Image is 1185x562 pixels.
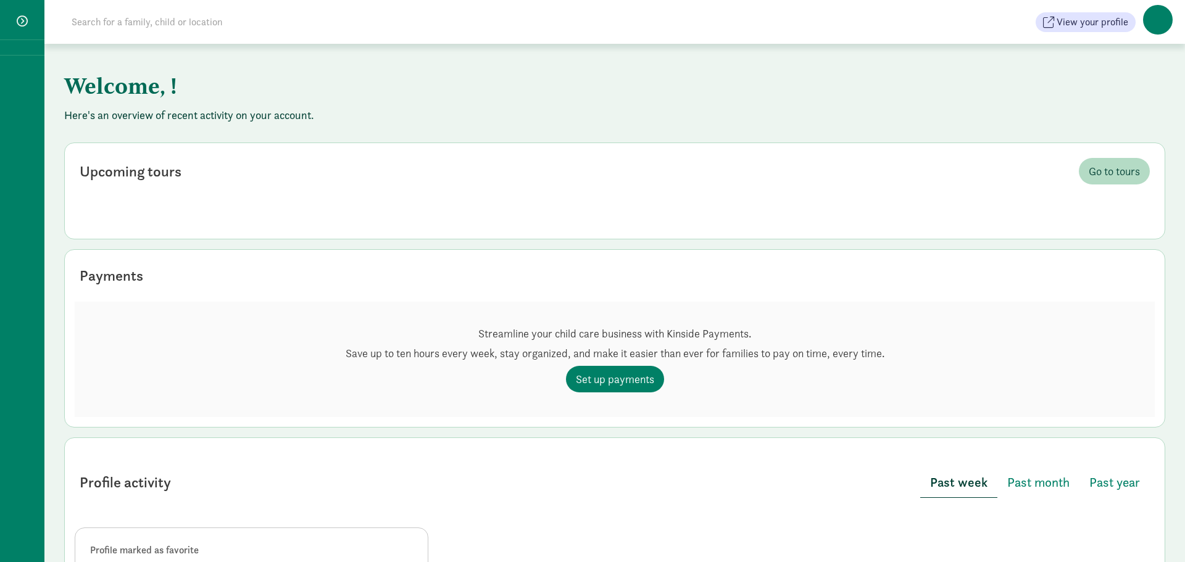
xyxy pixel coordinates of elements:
[576,371,654,387] span: Set up payments
[1089,163,1140,180] span: Go to tours
[930,473,987,492] span: Past week
[90,543,413,558] div: Profile marked as favorite
[997,468,1079,497] button: Past month
[1007,473,1070,492] span: Past month
[80,265,143,287] div: Payments
[64,64,675,108] h1: Welcome, !
[1089,473,1140,492] span: Past year
[346,326,884,341] p: Streamline your child care business with Kinside Payments.
[920,468,997,498] button: Past week
[1057,15,1128,30] span: View your profile
[1036,12,1136,32] button: View your profile
[346,346,884,361] p: Save up to ten hours every week, stay organized, and make it easier than ever for families to pay...
[1079,158,1150,184] a: Go to tours
[64,108,1165,123] p: Here's an overview of recent activity on your account.
[1079,468,1150,497] button: Past year
[80,160,181,183] div: Upcoming tours
[566,366,664,392] a: Set up payments
[64,10,410,35] input: Search for a family, child or location
[80,471,171,494] div: Profile activity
